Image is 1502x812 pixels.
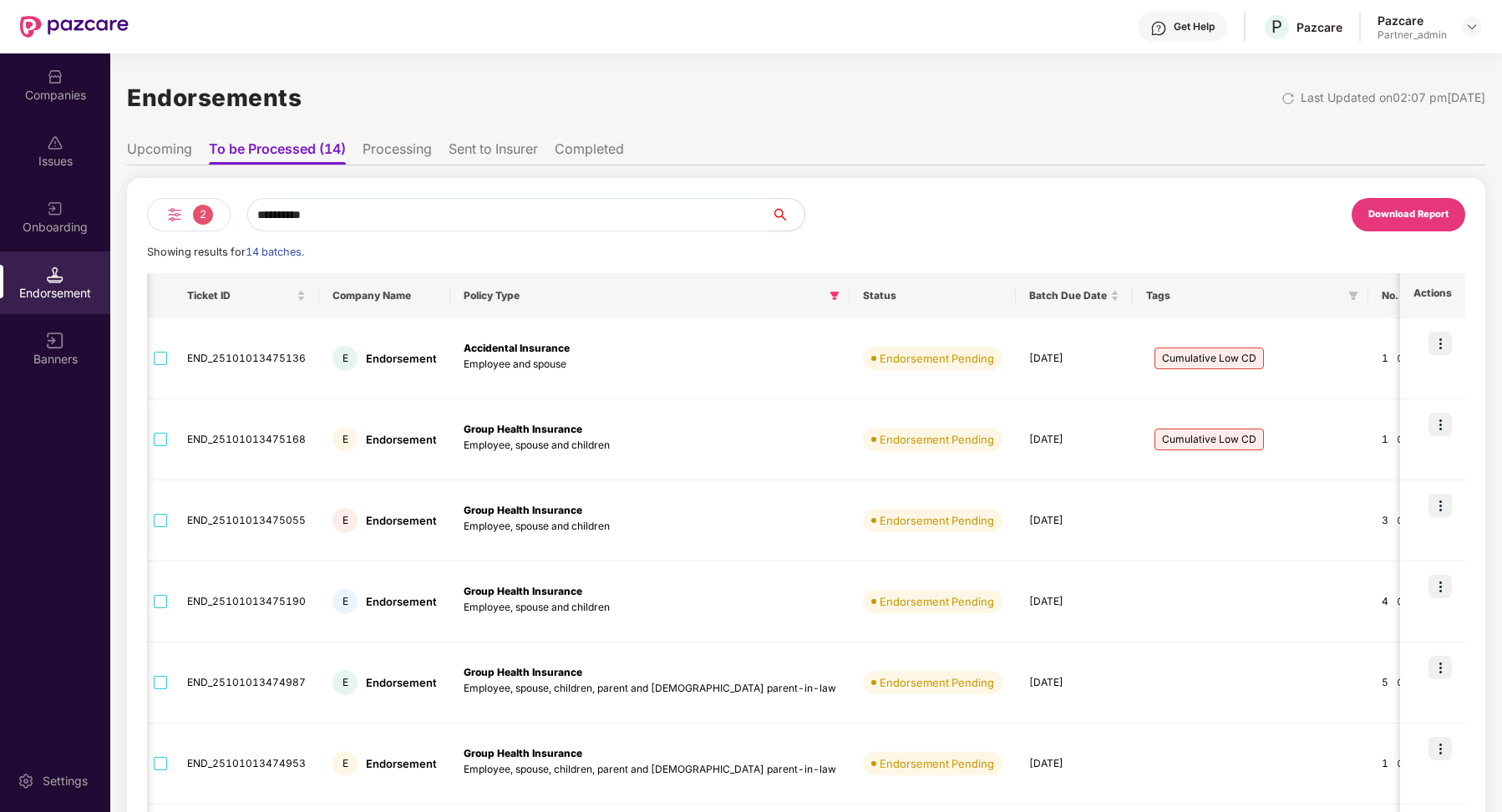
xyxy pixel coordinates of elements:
[464,504,582,516] b: Group Health Insurance
[47,332,63,349] img: svg+xml;base64,PHN2ZyB3aWR0aD0iMTYiIGhlaWdodD0iMTYiIHZpZXdCb3g9IjAgMCAxNiAxNiIgZmlsbD0ibm9uZSIgeG...
[187,289,293,302] span: Ticket ID
[1016,318,1133,399] td: [DATE]
[366,756,437,772] div: Endorsement
[1428,332,1452,355] img: icon
[127,140,192,165] li: Upcoming
[464,666,582,678] b: Group Health Insurance
[319,273,450,318] th: Company Name
[1174,20,1215,33] div: Get Help
[38,773,93,789] div: Settings
[880,755,994,772] div: Endorsement Pending
[246,246,304,258] span: 14 batches.
[1348,291,1358,301] span: filter
[1428,413,1452,436] img: icon
[826,286,843,306] span: filter
[464,585,582,597] b: Group Health Insurance
[147,246,304,258] span: Showing results for
[1281,92,1295,105] img: svg+xml;base64,PHN2ZyBpZD0iUmVsb2FkLTMyeDMyIiB4bWxucz0iaHR0cDovL3d3dy53My5vcmcvMjAwMC9zdmciIHdpZH...
[1150,20,1167,37] img: svg+xml;base64,PHN2ZyBpZD0iSGVscC0zMngzMiIgeG1sbnM9Imh0dHA6Ly93d3cudzMub3JnLzIwMDAvc3ZnIiB3aWR0aD...
[193,205,213,225] span: 2
[174,318,319,399] td: END_25101013475136
[1271,17,1282,37] span: P
[880,674,994,691] div: Endorsement Pending
[464,438,836,454] p: Employee, spouse and children
[880,593,994,610] div: Endorsement Pending
[1016,723,1133,804] td: [DATE]
[1378,28,1447,42] div: Partner_admin
[1428,737,1452,760] img: icon
[127,79,302,116] h1: Endorsements
[366,594,437,610] div: Endorsement
[174,480,319,561] td: END_25101013475055
[47,200,63,217] img: svg+xml;base64,PHN2ZyB3aWR0aD0iMjAiIGhlaWdodD0iMjAiIHZpZXdCb3g9IjAgMCAyMCAyMCIgZmlsbD0ibm9uZSIgeG...
[1382,756,1440,772] div: 1
[1016,561,1133,642] td: [DATE]
[464,600,836,616] p: Employee, spouse and children
[366,513,437,529] div: Endorsement
[464,747,582,759] b: Group Health Insurance
[174,399,319,480] td: END_25101013475168
[332,751,358,776] div: E
[464,423,582,435] b: Group Health Insurance
[1428,494,1452,517] img: icon
[1016,642,1133,723] td: [DATE]
[174,642,319,723] td: END_25101013474987
[1378,13,1447,28] div: Pazcare
[1345,286,1362,306] span: filter
[1296,19,1342,35] div: Pazcare
[366,432,437,448] div: Endorsement
[18,773,34,789] img: svg+xml;base64,PHN2ZyBpZD0iU2V0dGluZy0yMHgyMCIgeG1sbnM9Imh0dHA6Ly93d3cudzMub3JnLzIwMDAvc3ZnIiB3aW...
[1397,351,1409,363] img: svg+xml;base64,PHN2ZyBpZD0iRG93bmxvYWQtMjR4MjQiIHhtbG5zPSJodHRwOi8vd3d3LnczLm9yZy8yMDAwL3N2ZyIgd2...
[464,519,836,535] p: Employee, spouse and children
[830,291,840,301] span: filter
[1428,575,1452,598] img: icon
[332,589,358,614] div: E
[464,681,836,697] p: Employee, spouse, children, parent and [DEMOGRAPHIC_DATA] parent-in-law
[332,508,358,533] div: E
[880,512,994,529] div: Endorsement Pending
[363,140,432,165] li: Processing
[1397,594,1409,606] img: svg+xml;base64,PHN2ZyBpZD0iRG93bmxvYWQtMjR4MjQiIHhtbG5zPSJodHRwOi8vd3d3LnczLm9yZy8yMDAwL3N2ZyIgd2...
[332,670,358,695] div: E
[1368,273,1454,318] th: No. Of Lives
[1397,675,1409,688] img: svg+xml;base64,PHN2ZyBpZD0iRG93bmxvYWQtMjR4MjQiIHhtbG5zPSJodHRwOi8vd3d3LnczLm9yZy8yMDAwL3N2ZyIgd2...
[464,762,836,778] p: Employee, spouse, children, parent and [DEMOGRAPHIC_DATA] parent-in-law
[366,675,437,691] div: Endorsement
[1382,513,1440,529] div: 3
[1146,289,1342,302] span: Tags
[366,351,437,367] div: Endorsement
[464,357,836,373] p: Employee and spouse
[1400,273,1465,318] th: Actions
[20,16,129,38] img: New Pazcare Logo
[770,198,805,231] button: search
[1397,513,1409,525] img: svg+xml;base64,PHN2ZyBpZD0iRG93bmxvYWQtMjR4MjQiIHhtbG5zPSJodHRwOi8vd3d3LnczLm9yZy8yMDAwL3N2ZyIgd2...
[1016,480,1133,561] td: [DATE]
[1029,289,1107,302] span: Batch Due Date
[1382,351,1440,367] div: 1
[1397,432,1409,444] img: svg+xml;base64,PHN2ZyBpZD0iRG93bmxvYWQtMjR4MjQiIHhtbG5zPSJodHRwOi8vd3d3LnczLm9yZy8yMDAwL3N2ZyIgd2...
[47,266,63,283] img: svg+xml;base64,PHN2ZyB3aWR0aD0iMTQuNSIgaGVpZ2h0PSIxNC41IiB2aWV3Qm94PSIwIDAgMTYgMTYiIGZpbGw9Im5vbm...
[174,561,319,642] td: END_25101013475190
[1397,756,1409,769] img: svg+xml;base64,PHN2ZyBpZD0iRG93bmxvYWQtMjR4MjQiIHhtbG5zPSJodHRwOi8vd3d3LnczLm9yZy8yMDAwL3N2ZyIgd2...
[1382,675,1440,691] div: 5
[464,289,823,302] span: Policy Type
[1428,656,1452,679] img: icon
[464,342,570,354] b: Accidental Insurance
[174,723,319,804] td: END_25101013474953
[1016,273,1133,318] th: Batch Due Date
[1465,20,1479,33] img: svg+xml;base64,PHN2ZyBpZD0iRHJvcGRvd24tMzJ4MzIiIHhtbG5zPSJodHRwOi8vd3d3LnczLm9yZy8yMDAwL3N2ZyIgd2...
[174,273,319,318] th: Ticket ID
[165,205,185,225] img: svg+xml;base64,PHN2ZyB4bWxucz0iaHR0cDovL3d3dy53My5vcmcvMjAwMC9zdmciIHdpZHRoPSIyNCIgaGVpZ2h0PSIyNC...
[332,427,358,452] div: E
[449,140,538,165] li: Sent to Insurer
[209,140,346,165] li: To be Processed (14)
[332,346,358,371] div: E
[1301,89,1485,107] div: Last Updated on 02:07 pm[DATE]
[1382,432,1440,448] div: 1
[1154,429,1264,450] span: Cumulative Low CD
[1154,348,1264,369] span: Cumulative Low CD
[47,69,63,85] img: svg+xml;base64,PHN2ZyBpZD0iQ29tcGFuaWVzIiB4bWxucz0iaHR0cDovL3d3dy53My5vcmcvMjAwMC9zdmciIHdpZHRoPS...
[880,350,994,367] div: Endorsement Pending
[1016,399,1133,480] td: [DATE]
[1382,594,1440,610] div: 4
